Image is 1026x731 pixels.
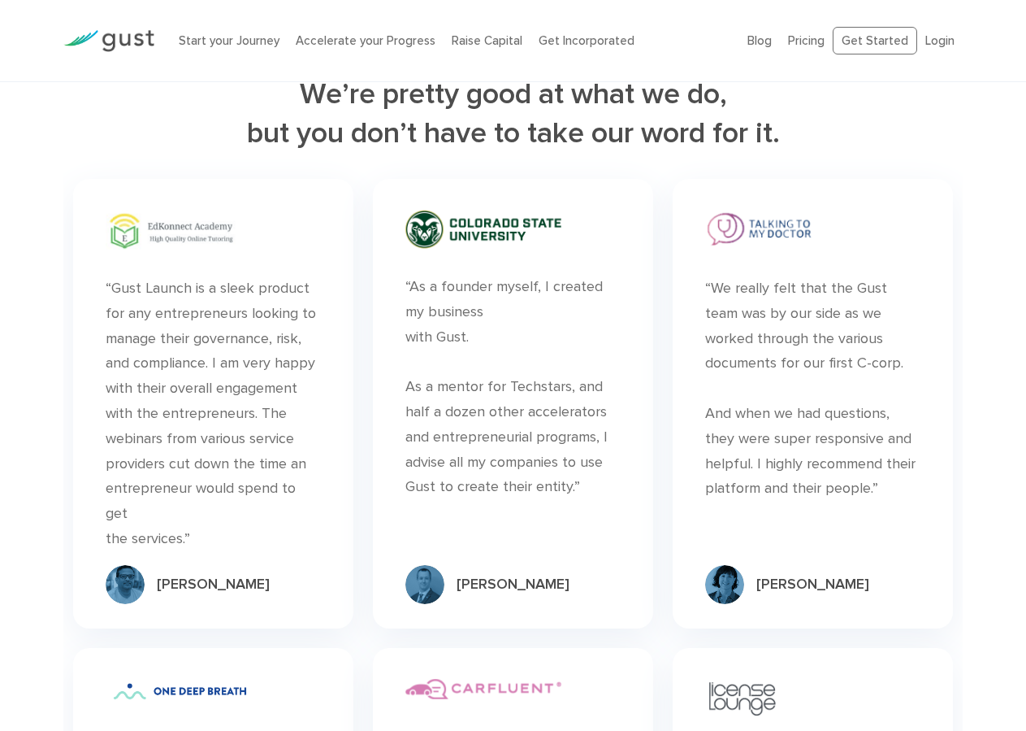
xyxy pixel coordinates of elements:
[756,575,869,594] div: [PERSON_NAME]
[925,33,955,48] a: Login
[705,276,920,502] div: “We really felt that the Gust team was by our side as we worked through the various documents for...
[157,575,270,594] div: [PERSON_NAME]
[788,33,825,48] a: Pricing
[106,679,253,704] img: One Deep Breath
[405,679,561,699] img: Carfluent
[106,276,321,551] div: “Gust Launch is a sleek product for any entrepreneurs looking to manage their governance, risk, a...
[457,575,569,594] div: [PERSON_NAME]
[405,275,621,500] div: “As a founder myself, I created my business with Gust. As a mentor for Techstars, and half a doze...
[63,30,154,52] img: Gust Logo
[539,33,634,48] a: Get Incorporated
[106,565,145,604] img: Group 7
[296,33,435,48] a: Accelerate your Progress
[405,565,444,604] img: Group 9
[747,33,772,48] a: Blog
[405,210,561,249] img: Csu
[705,210,816,250] img: Talking To My Doctor
[705,565,744,604] img: Group 7
[179,33,279,48] a: Start your Journey
[106,210,236,250] img: Edkonnect
[833,27,917,55] a: Get Started
[63,75,963,153] h2: We’re pretty good at what we do, but you don’t have to take our word for it.
[452,33,522,48] a: Raise Capital
[705,679,779,718] img: License Lounge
